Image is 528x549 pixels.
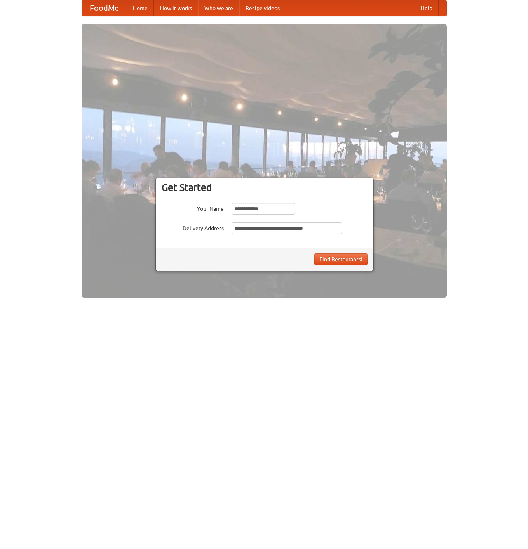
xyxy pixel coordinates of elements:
button: Find Restaurants! [314,253,368,265]
a: Home [127,0,154,16]
a: Recipe videos [239,0,286,16]
label: Your Name [162,203,224,213]
a: FoodMe [82,0,127,16]
a: Help [415,0,439,16]
label: Delivery Address [162,222,224,232]
h3: Get Started [162,182,368,193]
a: How it works [154,0,198,16]
a: Who we are [198,0,239,16]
